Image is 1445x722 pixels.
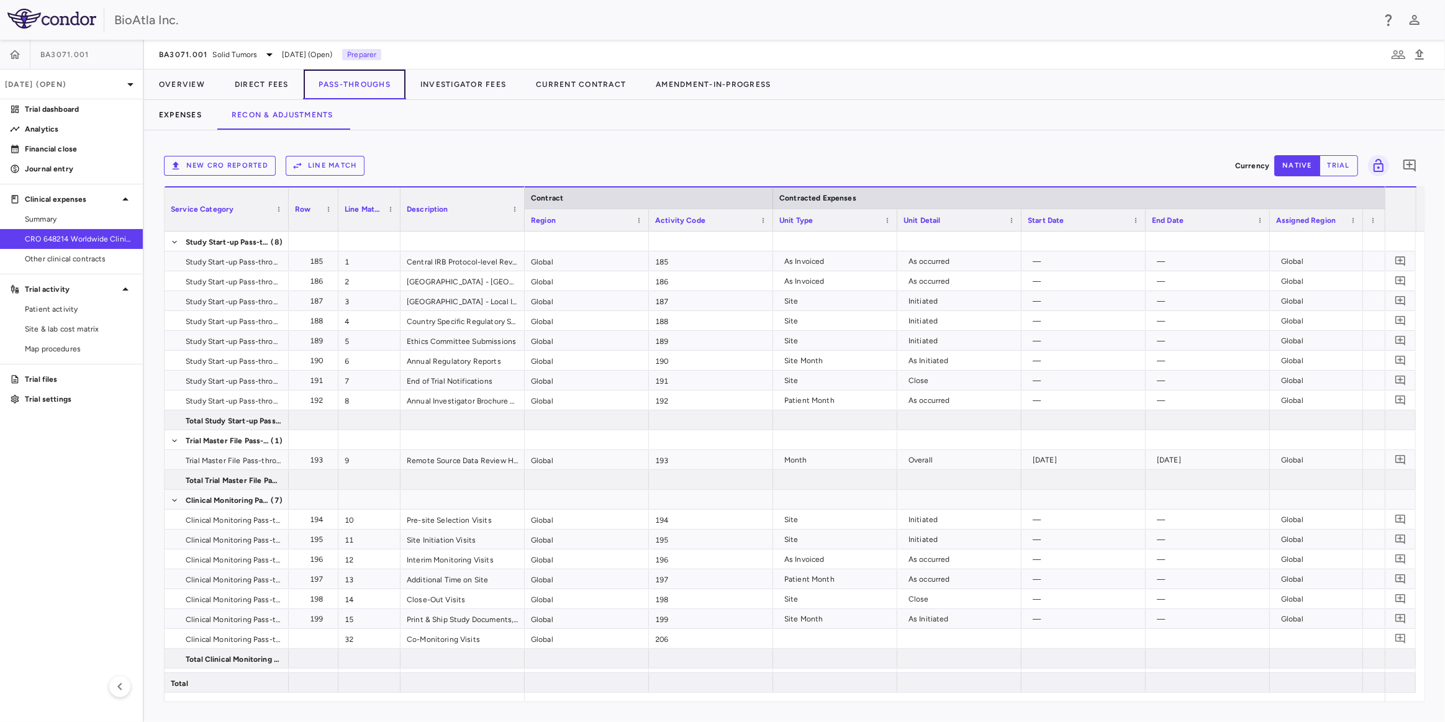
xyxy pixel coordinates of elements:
[649,251,773,271] div: 185
[1157,311,1264,331] div: —
[282,49,332,60] span: [DATE] (Open)
[1033,510,1139,530] div: —
[531,216,556,225] span: Region
[1157,589,1264,609] div: —
[1320,155,1358,176] button: trial
[25,323,133,335] span: Site & lab cost matrix
[1392,253,1409,269] button: Add comment
[401,351,525,370] div: Annual Regulatory Reports
[401,371,525,390] div: End of Trial Notifications
[649,569,773,589] div: 197
[1274,155,1320,176] button: native
[1395,513,1406,525] svg: Add comment
[1395,553,1406,565] svg: Add comment
[1033,331,1139,351] div: —
[649,629,773,648] div: 206
[525,271,649,291] div: Global
[779,216,813,225] span: Unit Type
[908,291,1015,311] div: Initiated
[1281,251,1357,271] div: Global
[525,251,649,271] div: Global
[1033,589,1139,609] div: —
[1157,331,1264,351] div: —
[338,450,401,469] div: 9
[186,252,281,272] span: Study Start-up Pass-through Costs
[186,451,281,471] span: Trial Master File Pass-through Costs
[25,394,133,405] p: Trial settings
[1281,311,1357,331] div: Global
[186,610,281,629] span: Clinical Monitoring Pass-through Costs
[1281,351,1357,371] div: Global
[300,331,332,351] div: 189
[1281,549,1357,569] div: Global
[904,216,941,225] span: Unit Detail
[784,251,891,271] div: As Invoiced
[1281,530,1357,549] div: Global
[271,669,283,689] span: (1)
[338,251,401,271] div: 1
[186,351,281,371] span: Study Start-up Pass-through Costs
[784,291,891,311] div: Site
[1395,394,1406,406] svg: Add comment
[1392,511,1409,528] button: Add comment
[401,530,525,549] div: Site Initiation Visits
[338,510,401,529] div: 10
[649,589,773,608] div: 198
[908,530,1015,549] div: Initiated
[25,194,118,205] p: Clinical expenses
[300,371,332,390] div: 191
[401,629,525,648] div: Co-Monitoring Visits
[1395,354,1406,366] svg: Add comment
[779,194,856,202] span: Contracted Expenses
[1281,291,1357,311] div: Global
[300,589,332,609] div: 198
[525,331,649,350] div: Global
[304,70,405,99] button: Pass-Throughs
[186,550,281,570] span: Clinical Monitoring Pass-through Costs
[25,143,133,155] p: Financial close
[1395,295,1406,307] svg: Add comment
[1157,549,1264,569] div: —
[1395,613,1406,625] svg: Add comment
[338,371,401,390] div: 7
[1281,331,1357,351] div: Global
[25,304,133,315] span: Patient activity
[25,104,133,115] p: Trial dashboard
[649,371,773,390] div: 191
[25,343,133,354] span: Map procedures
[784,510,891,530] div: Site
[407,205,448,214] span: Description
[525,530,649,549] div: Global
[908,390,1015,410] div: As occurred
[401,450,525,469] div: Remote Source Data Review Hosting Fee
[784,569,891,589] div: Patient Month
[25,214,133,225] span: Summary
[300,549,332,569] div: 196
[405,70,521,99] button: Investigator Fees
[1281,450,1357,470] div: Global
[338,271,401,291] div: 2
[1392,332,1409,349] button: Add comment
[159,50,208,60] span: BA3071.001
[525,569,649,589] div: Global
[40,50,89,60] span: BA3071.001
[1157,371,1264,390] div: —
[908,569,1015,589] div: As occurred
[144,70,220,99] button: Overview
[908,609,1015,629] div: As Initiated
[1281,569,1357,589] div: Global
[186,570,281,590] span: Clinical Monitoring Pass-through Costs
[164,156,276,176] button: New CRO reported
[1402,158,1417,173] svg: Add comment
[1281,589,1357,609] div: Global
[1395,335,1406,346] svg: Add comment
[525,589,649,608] div: Global
[908,351,1015,371] div: As Initiated
[186,669,270,689] span: Drug Safety Pass-through Costs
[649,390,773,410] div: 192
[401,549,525,569] div: Interim Monitoring Visits
[186,371,281,391] span: Study Start-up Pass-through Costs
[1033,390,1139,410] div: —
[784,271,891,291] div: As Invoiced
[649,331,773,350] div: 189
